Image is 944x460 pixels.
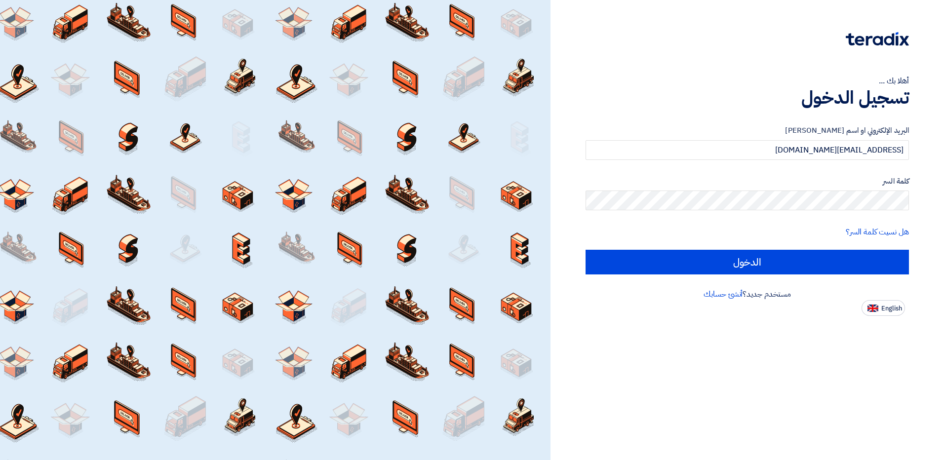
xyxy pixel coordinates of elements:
h1: تسجيل الدخول [586,87,909,109]
img: en-US.png [867,305,878,312]
a: هل نسيت كلمة السر؟ [846,226,909,238]
div: مستخدم جديد؟ [586,288,909,300]
img: Teradix logo [846,32,909,46]
button: English [862,300,905,316]
input: الدخول [586,250,909,274]
input: أدخل بريد العمل الإلكتروني او اسم المستخدم الخاص بك ... [586,140,909,160]
label: كلمة السر [586,176,909,187]
span: English [881,305,902,312]
label: البريد الإلكتروني او اسم [PERSON_NAME] [586,125,909,136]
div: أهلا بك ... [586,75,909,87]
a: أنشئ حسابك [704,288,743,300]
